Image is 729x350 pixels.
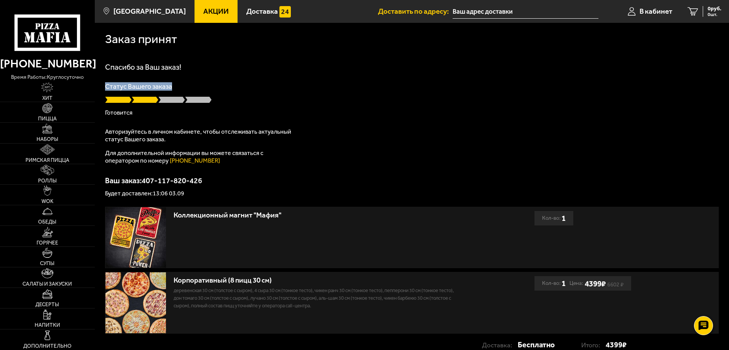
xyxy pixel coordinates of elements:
[279,6,291,18] img: 15daf4d41897b9f0e9f617042186c801.svg
[203,8,229,15] span: Акции
[35,323,60,328] span: Напитки
[708,12,721,17] span: 0 шт.
[542,211,566,225] div: Кол-во:
[174,211,461,220] div: Коллекционный магнит "Мафия"
[708,6,721,11] span: 0 руб.
[105,83,719,90] p: Статус Вашего заказа
[170,157,220,164] a: [PHONE_NUMBER]
[542,276,566,291] div: Кол-во:
[26,158,69,163] span: Римская пицца
[105,110,719,116] p: Готовится
[22,281,72,287] span: Салаты и закуски
[38,178,57,184] span: Роллы
[562,276,566,291] b: 1
[23,344,72,349] span: Дополнительно
[378,8,453,15] span: Доставить по адресу:
[640,8,672,15] span: В кабинет
[562,211,566,225] b: 1
[174,287,461,310] p: Деревенская 30 см (толстое с сыром), 4 сыра 30 см (тонкое тесто), Чикен Ранч 30 см (тонкое тесто)...
[105,190,719,197] p: Будет доставлен: 13:06 03.09
[569,276,583,291] span: Цена:
[42,96,53,101] span: Хит
[40,261,54,266] span: Супы
[174,276,461,285] div: Корпоративный (8 пицц 30 см)
[105,149,295,165] p: Для дополнительной информации вы можете связаться с оператором по номеру
[41,199,53,204] span: WOK
[113,8,186,15] span: [GEOGRAPHIC_DATA]
[607,283,624,286] s: 6602 ₽
[105,177,719,184] p: Ваш заказ: 407-117-820-426
[105,128,295,143] p: Авторизуйтесь в личном кабинете, чтобы отслеживать актуальный статус Вашего заказа.
[38,116,57,121] span: Пицца
[37,240,58,246] span: Горячее
[35,302,59,307] span: Десерты
[38,219,56,225] span: Обеды
[453,5,598,19] input: Ваш адрес доставки
[105,63,719,71] h1: Спасибо за Ваш заказ!
[37,137,58,142] span: Наборы
[105,33,177,45] h1: Заказ принят
[585,279,606,288] b: 4399 ₽
[246,8,278,15] span: Доставка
